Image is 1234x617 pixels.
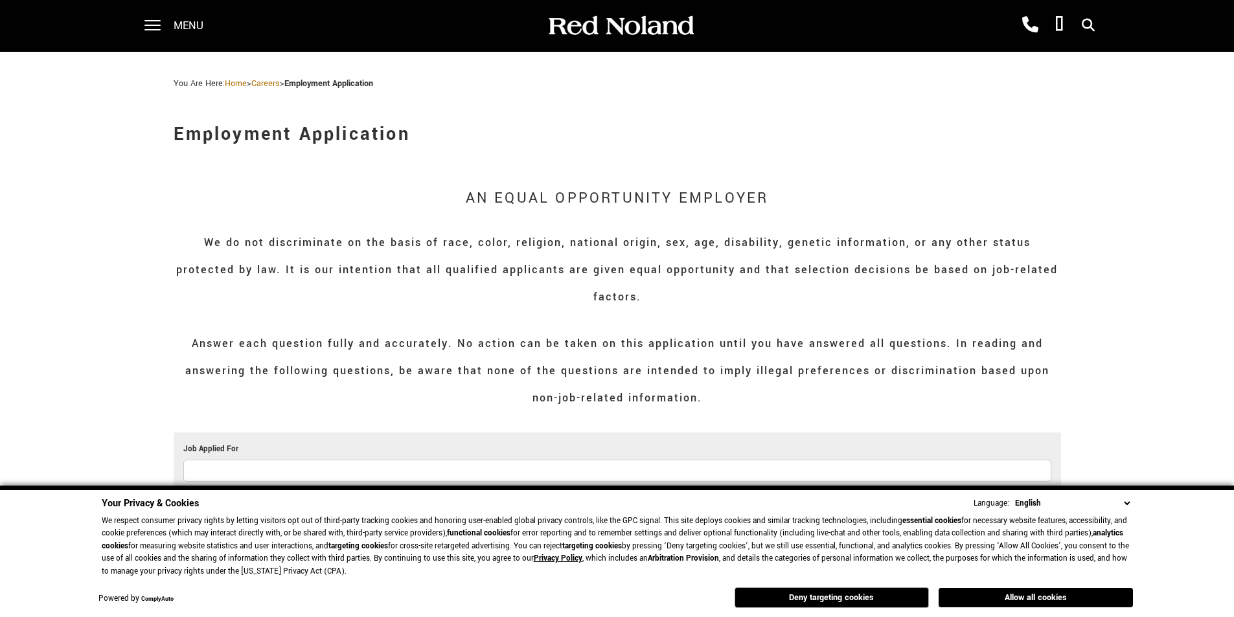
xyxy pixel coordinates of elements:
[174,229,1061,311] h3: We do not discriminate on the basis of race, color, religion, national origin, sex, age, disabili...
[1012,497,1133,510] select: Language Select
[225,78,247,89] a: Home
[251,78,373,89] span: >
[174,180,1061,216] h2: AN EQUAL OPPORTUNITY EMPLOYER
[328,541,388,552] strong: targeting cookies
[447,528,510,539] strong: functional cookies
[174,78,1061,89] div: Breadcrumbs
[251,78,280,89] a: Careers
[102,515,1133,578] p: We respect consumer privacy rights by letting visitors opt out of third-party tracking cookies an...
[534,553,582,564] a: Privacy Policy
[183,442,238,456] label: Job Applied For
[174,109,1061,161] h1: Employment Application
[174,78,373,89] span: You Are Here:
[102,497,199,510] span: Your Privacy & Cookies
[974,499,1009,508] div: Language:
[98,595,174,603] div: Powered by
[648,553,719,564] strong: Arbitration Provision
[141,595,174,603] a: ComplyAuto
[939,588,1133,607] button: Allow all cookies
[902,515,961,526] strong: essential cookies
[284,78,373,89] strong: Employment Application
[735,587,929,608] button: Deny targeting cookies
[225,78,373,89] span: >
[546,15,695,38] img: Red Noland Auto Group
[562,541,622,552] strong: targeting cookies
[174,330,1061,412] h3: Answer each question fully and accurately. No action can be taken on this application until you h...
